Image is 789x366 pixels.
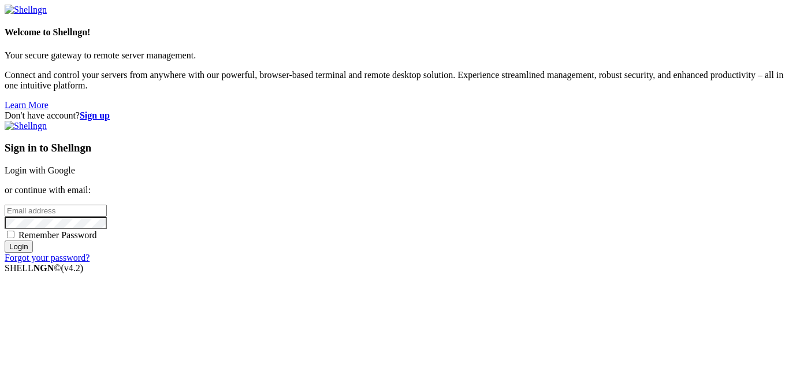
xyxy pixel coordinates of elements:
[7,231,14,238] input: Remember Password
[61,263,84,273] span: 4.2.0
[5,185,784,195] p: or continue with email:
[5,241,33,253] input: Login
[5,27,784,38] h4: Welcome to Shellngn!
[5,110,784,121] div: Don't have account?
[5,263,83,273] span: SHELL ©
[5,70,784,91] p: Connect and control your servers from anywhere with our powerful, browser-based terminal and remo...
[5,100,49,110] a: Learn More
[5,142,784,154] h3: Sign in to Shellngn
[34,263,54,273] b: NGN
[5,165,75,175] a: Login with Google
[5,50,784,61] p: Your secure gateway to remote server management.
[18,230,97,240] span: Remember Password
[80,110,110,120] a: Sign up
[5,253,90,263] a: Forgot your password?
[5,5,47,15] img: Shellngn
[5,121,47,131] img: Shellngn
[5,205,107,217] input: Email address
